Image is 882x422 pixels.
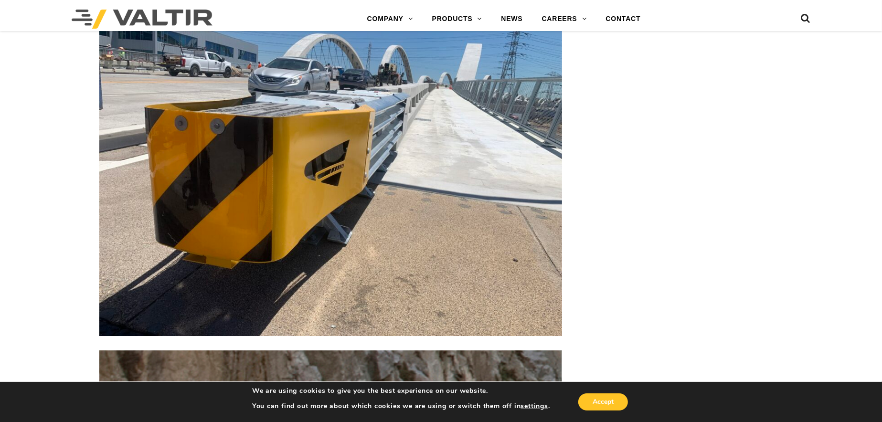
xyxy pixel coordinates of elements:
a: COMPANY [358,10,423,29]
a: CONTACT [596,10,650,29]
a: PRODUCTS [423,10,492,29]
button: Accept [578,393,628,411]
button: settings [521,402,548,411]
p: You can find out more about which cookies we are using or switch them off in . [252,402,550,411]
img: Valtir [72,10,213,29]
a: CAREERS [532,10,596,29]
a: NEWS [491,10,532,29]
p: We are using cookies to give you the best experience on our website. [252,387,550,395]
